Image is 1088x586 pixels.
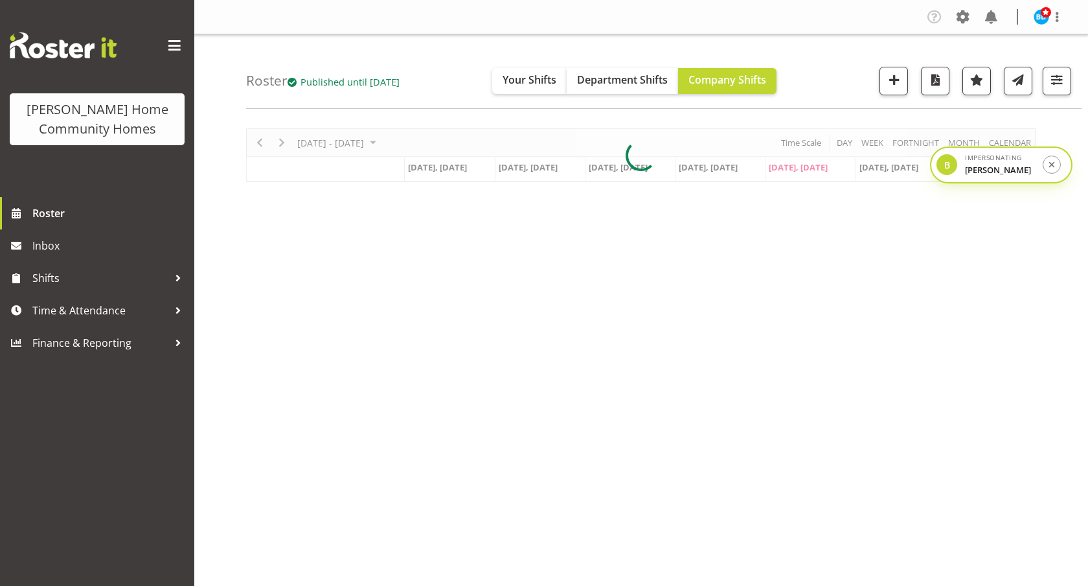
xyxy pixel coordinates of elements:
div: [PERSON_NAME] Home Community Homes [23,100,172,139]
span: Department Shifts [577,73,668,87]
button: Company Shifts [678,68,776,94]
h4: Roster [246,73,400,88]
span: Time & Attendance [32,301,168,320]
button: Send a list of all shifts for the selected filtered period to all rostered employees. [1004,67,1032,95]
button: Stop impersonation [1043,156,1061,174]
button: Highlight an important date within the roster. [962,67,991,95]
button: Your Shifts [492,68,567,94]
button: Download a PDF of the roster according to the set date range. [921,67,949,95]
span: Roster [32,204,188,223]
img: Rosterit website logo [10,32,117,58]
button: Department Shifts [567,68,678,94]
span: Finance & Reporting [32,333,168,353]
button: Filter Shifts [1043,67,1071,95]
img: barbara-dunlop8515.jpg [1034,9,1049,25]
span: Shifts [32,268,168,288]
span: Published until [DATE] [288,75,400,88]
span: Your Shifts [503,73,556,87]
button: Add a new shift [879,67,908,95]
span: Inbox [32,236,188,255]
span: Company Shifts [688,73,766,87]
